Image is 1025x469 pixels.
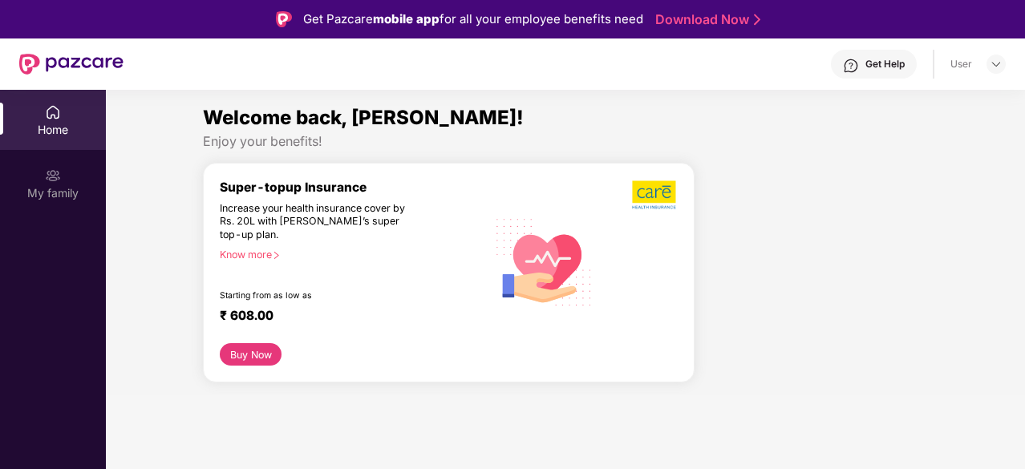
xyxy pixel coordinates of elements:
[373,11,440,26] strong: mobile app
[45,104,61,120] img: svg+xml;base64,PHN2ZyBpZD0iSG9tZSIgeG1sbnM9Imh0dHA6Ly93d3cudzMub3JnLzIwMDAvc3ZnIiB3aWR0aD0iMjAiIG...
[203,106,524,129] span: Welcome back, [PERSON_NAME]!
[276,11,292,27] img: Logo
[220,343,282,366] button: Buy Now
[655,11,756,28] a: Download Now
[990,58,1003,71] img: svg+xml;base64,PHN2ZyBpZD0iRHJvcGRvd24tMzJ4MzIiIHhtbG5zPSJodHRwOi8vd3d3LnczLm9yZy8yMDAwL3N2ZyIgd2...
[950,58,972,71] div: User
[272,251,281,260] span: right
[45,168,61,184] img: svg+xml;base64,PHN2ZyB3aWR0aD0iMjAiIGhlaWdodD0iMjAiIHZpZXdCb3g9IjAgMCAyMCAyMCIgZmlsbD0ibm9uZSIgeG...
[220,308,471,327] div: ₹ 608.00
[220,180,487,195] div: Super-topup Insurance
[220,202,418,242] div: Increase your health insurance cover by Rs. 20L with [PERSON_NAME]’s super top-up plan.
[487,203,602,319] img: svg+xml;base64,PHN2ZyB4bWxucz0iaHR0cDovL3d3dy53My5vcmcvMjAwMC9zdmciIHhtbG5zOnhsaW5rPSJodHRwOi8vd3...
[303,10,643,29] div: Get Pazcare for all your employee benefits need
[632,180,678,210] img: b5dec4f62d2307b9de63beb79f102df3.png
[220,290,419,301] div: Starting from as low as
[203,133,928,150] div: Enjoy your benefits!
[220,249,477,260] div: Know more
[843,58,859,74] img: svg+xml;base64,PHN2ZyBpZD0iSGVscC0zMngzMiIgeG1sbnM9Imh0dHA6Ly93d3cudzMub3JnLzIwMDAvc3ZnIiB3aWR0aD...
[865,58,905,71] div: Get Help
[19,54,124,75] img: New Pazcare Logo
[754,11,760,28] img: Stroke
